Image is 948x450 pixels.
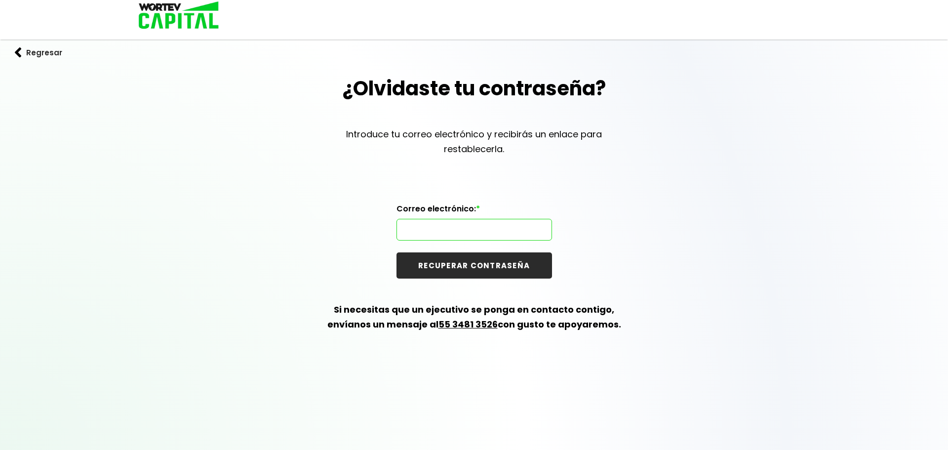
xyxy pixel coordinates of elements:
[438,318,498,330] a: 55 3481 3526
[15,47,22,58] img: flecha izquierda
[343,74,606,103] h1: ¿Olvidaste tu contraseña?
[396,204,552,219] label: Correo electrónico:
[326,127,622,157] p: Introduce tu correo electrónico y recibirás un enlace para restablecerla.
[396,252,552,279] button: RECUPERAR CONTRASEÑA
[327,303,621,330] b: Si necesitas que un ejecutivo se ponga en contacto contigo, envíanos un mensaje al con gusto te a...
